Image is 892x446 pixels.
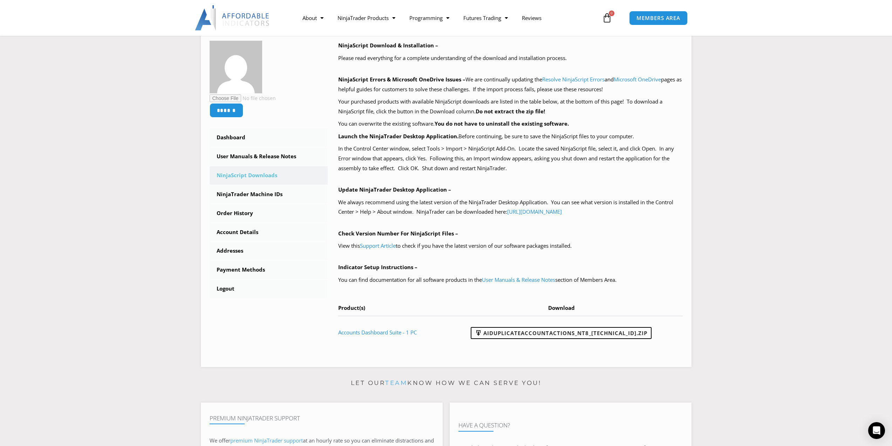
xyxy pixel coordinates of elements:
[210,185,328,204] a: NinjaTrader Machine IDs
[548,304,575,311] span: Download
[458,422,683,429] h4: Have A Question?
[338,329,417,336] a: Accounts Dashboard Suite - 1 PC
[482,276,555,283] a: User Manuals & Release Notes
[210,41,262,93] img: 9777621db858e4b8b36b166a0ebcbabea1cbe72be19214929c761d95045fbc34
[210,128,328,298] nav: Account pages
[338,75,683,94] p: We are continually updating the and pages as helpful guides for customers to solve these challeng...
[338,132,683,141] p: Before continuing, be sure to save the NinjaScript files to your computer.
[456,10,515,26] a: Futures Trading
[471,327,652,339] a: AIDuplicateAccountActions_NT8_[TECHNICAL_ID].zip
[338,97,683,117] p: Your purchased products with available NinjaScript downloads are listed in the table below, at th...
[210,166,328,185] a: NinjaScript Downloads
[614,76,661,83] a: Microsoft OneDrive
[338,264,417,271] b: Indicator Setup Instructions –
[201,378,692,389] p: Let our know how we can serve you!
[210,242,328,260] a: Addresses
[210,261,328,279] a: Payment Methods
[210,223,328,241] a: Account Details
[210,437,230,444] span: We offer
[338,275,683,285] p: You can find documentation for all software products in the section of Members Area.
[542,76,605,83] a: Resolve NinjaScript Errors
[609,11,614,16] span: 0
[230,437,303,444] a: premium NinjaTrader support
[210,147,328,166] a: User Manuals & Release Notes
[868,422,885,439] div: Open Intercom Messenger
[402,10,456,26] a: Programming
[338,133,458,140] b: Launch the NinjaTrader Desktop Application.
[338,304,365,311] span: Product(s)
[195,5,270,31] img: LogoAI | Affordable Indicators – NinjaTrader
[338,119,683,129] p: You can overwrite the existing software.
[338,144,683,173] p: In the Control Center window, select Tools > Import > NinjaScript Add-On. Locate the saved NinjaS...
[210,415,434,422] h4: Premium NinjaTrader Support
[338,241,683,251] p: View this to check if you have the latest version of our software packages installed.
[360,242,396,249] a: Support Article
[338,186,451,193] b: Update NinjaTrader Desktop Application –
[636,15,680,21] span: MEMBERS AREA
[210,128,328,147] a: Dashboard
[592,8,622,28] a: 0
[338,230,458,237] b: Check Version Number For NinjaScript Files –
[338,42,438,49] b: NinjaScript Download & Installation –
[338,53,683,63] p: Please read everything for a complete understanding of the download and installation process.
[210,280,328,298] a: Logout
[295,10,331,26] a: About
[435,120,569,127] b: You do not have to uninstall the existing software.
[331,10,402,26] a: NinjaTrader Products
[210,204,328,222] a: Order History
[476,108,545,115] b: Do not extract the zip file!
[507,208,562,215] a: [URL][DOMAIN_NAME]
[338,198,683,217] p: We always recommend using the latest version of the NinjaTrader Desktop Application. You can see ...
[338,76,465,83] b: NinjaScript Errors & Microsoft OneDrive Issues –
[515,10,549,26] a: Reviews
[295,10,600,26] nav: Menu
[385,379,407,386] a: team
[629,11,688,25] a: MEMBERS AREA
